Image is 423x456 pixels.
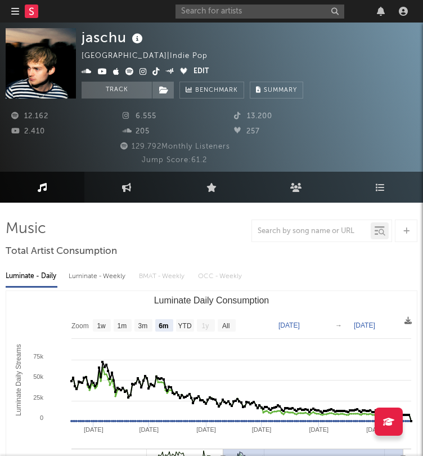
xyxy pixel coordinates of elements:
[40,414,43,421] text: 0
[222,322,229,330] text: All
[264,87,297,93] span: Summary
[193,65,209,79] button: Edit
[252,426,272,433] text: [DATE]
[250,82,303,99] button: Summary
[366,426,386,433] text: [DATE]
[97,322,106,330] text: 1w
[354,321,375,329] text: [DATE]
[175,5,344,19] input: Search for artists
[69,267,128,286] div: Luminate - Weekly
[252,227,371,236] input: Search by song name or URL
[179,82,244,99] a: Benchmark
[138,322,148,330] text: 3m
[119,143,230,150] span: 129.792 Monthly Listeners
[309,426,329,433] text: [DATE]
[196,426,216,433] text: [DATE]
[234,128,260,135] span: 257
[11,128,45,135] span: 2.410
[154,296,269,305] text: Luminate Daily Consumption
[234,113,272,120] span: 13.200
[123,113,156,120] span: 6.555
[123,128,150,135] span: 205
[118,322,127,330] text: 1m
[6,245,117,258] span: Total Artist Consumption
[139,426,159,433] text: [DATE]
[82,50,220,63] div: [GEOGRAPHIC_DATA] | Indie Pop
[11,113,48,120] span: 12.162
[142,157,207,164] span: Jump Score: 61.2
[159,322,168,330] text: 6m
[71,322,89,330] text: Zoom
[15,344,22,415] text: Luminate Daily Streams
[33,353,43,360] text: 75k
[33,373,43,380] text: 50k
[178,322,192,330] text: YTD
[278,321,300,329] text: [DATE]
[202,322,209,330] text: 1y
[195,84,238,97] span: Benchmark
[33,394,43,401] text: 25k
[84,426,103,433] text: [DATE]
[82,82,152,99] button: Track
[82,28,146,47] div: jaschu
[335,321,342,329] text: →
[6,267,57,286] div: Luminate - Daily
